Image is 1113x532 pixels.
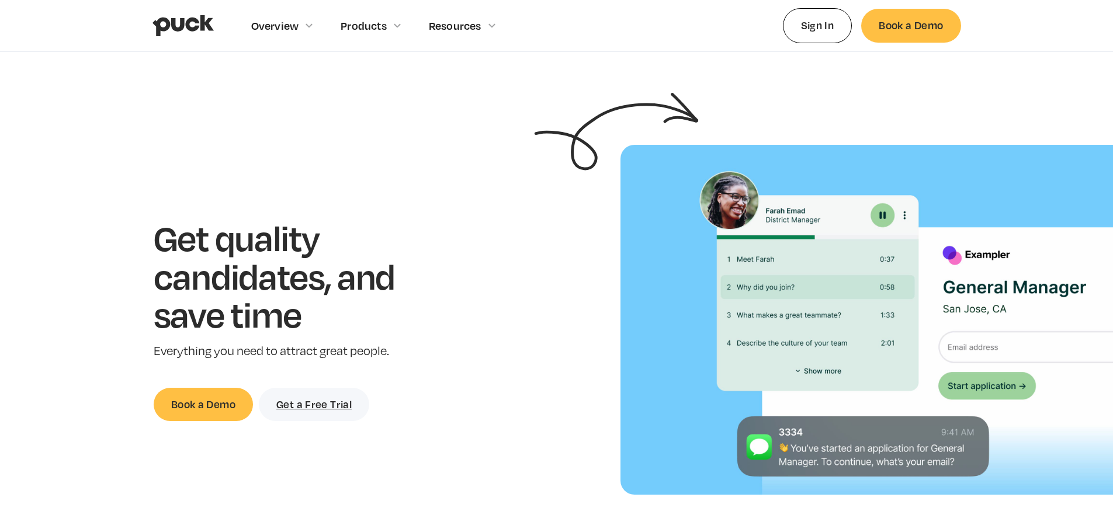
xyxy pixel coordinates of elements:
[154,388,253,421] a: Book a Demo
[154,218,431,333] h1: Get quality candidates, and save time
[154,343,431,360] p: Everything you need to attract great people.
[251,19,299,32] div: Overview
[783,8,852,43] a: Sign In
[341,19,387,32] div: Products
[259,388,369,421] a: Get a Free Trial
[429,19,481,32] div: Resources
[861,9,961,42] a: Book a Demo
